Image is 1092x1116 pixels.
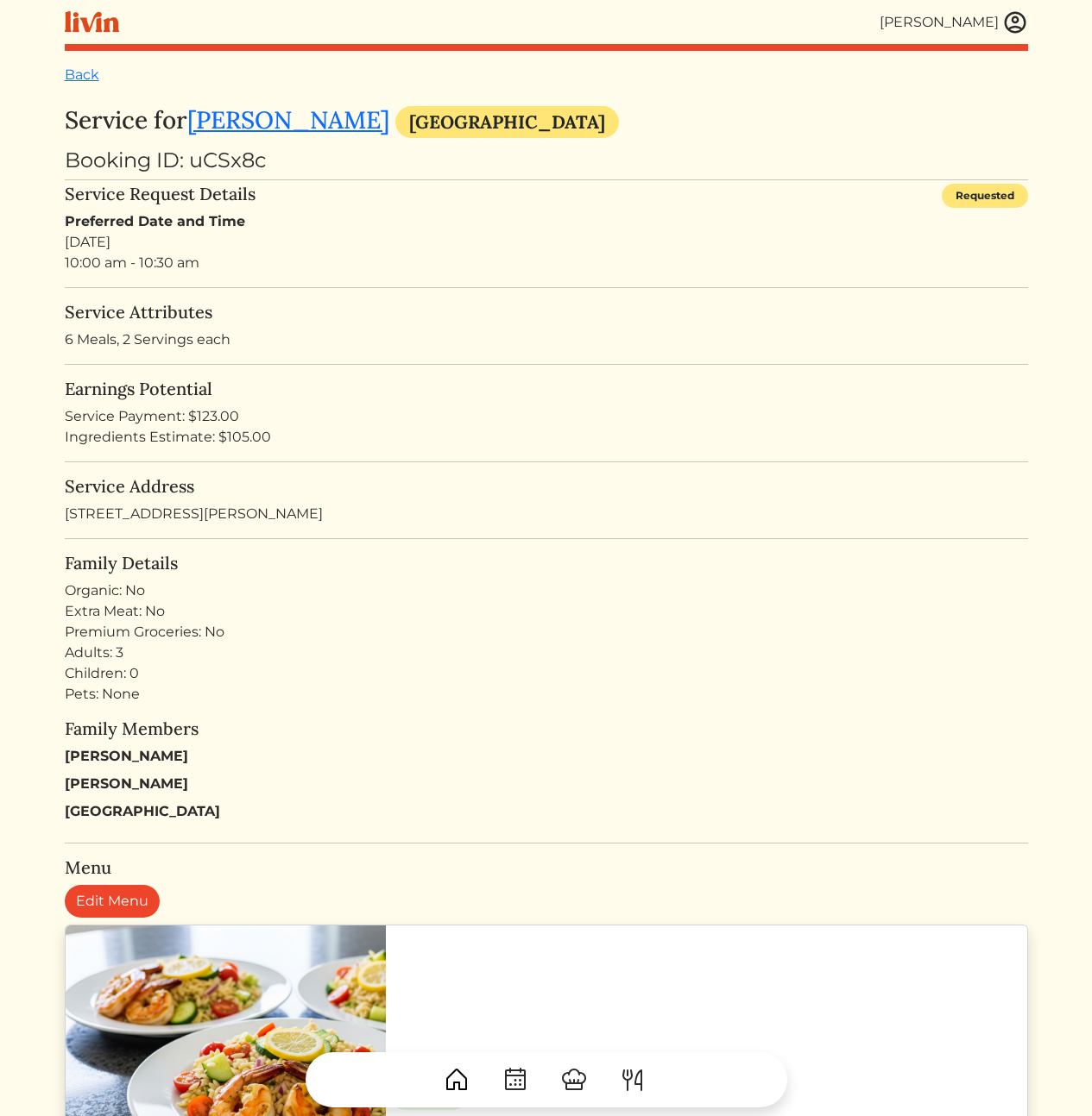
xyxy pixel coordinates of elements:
div: [DATE] 10:00 am - 10:30 am [65,211,1028,273]
div: Organic: No [65,580,1028,601]
h5: Earnings Potential [65,379,1028,399]
strong: [GEOGRAPHIC_DATA] [65,803,220,819]
div: Adults: 3 Children: 0 Pets: None [65,643,1028,705]
strong: Preferred Date and Time [65,213,245,229]
img: ForkKnife-55491504ffdb50bab0c1e09e7649658475375261d09fd45db06cec23bce548bf.svg [619,1066,647,1094]
strong: [PERSON_NAME] [65,775,188,792]
div: [STREET_ADDRESS][PERSON_NAME] [65,476,1028,524]
img: ChefHat-a374fb509e4f37eb0702ca99f5f64f3b6956810f32a249b33092029f8484b388.svg [560,1066,588,1094]
div: Service Payment: $123.00 [65,406,1028,427]
div: Premium Groceries: No [65,622,1028,643]
div: Ingredients Estimate: $105.00 [65,427,1028,448]
div: Requested [942,184,1028,208]
img: CalendarDots-5bcf9d9080389f2a281d69619e1c85352834be518fbc73d9501aef674afc0d57.svg [502,1066,529,1094]
h5: Menu [65,857,1028,878]
div: [GEOGRAPHIC_DATA] [395,106,619,138]
h5: Service Address [65,476,1028,497]
a: Back [65,66,99,83]
h5: Family Members [65,718,1028,739]
img: user_account-e6e16d2ec92f44fc35f99ef0dc9cddf60790bfa021a6ecb1c896eb5d2907b31c.svg [1002,9,1028,35]
div: Booking ID: uCSx8c [65,145,1028,176]
div: Extra Meat: No [65,601,1028,622]
strong: [PERSON_NAME] [65,748,188,764]
a: [PERSON_NAME] [187,104,389,135]
h5: Service Request Details [65,184,256,204]
h5: Family Details [65,553,1028,574]
img: livin-logo-a0d97d1a881af30f6274990eb6222085a2533c92bbd1e4f22c21b4f0d0e3210c.svg [65,11,119,33]
img: House-9bf13187bcbb5817f509fe5e7408150f90897510c4275e13d0d5fca38e0b5951.svg [443,1066,470,1094]
h3: Service for [65,106,1028,138]
p: 6 Meals, 2 Servings each [65,329,1028,350]
h5: Service Attributes [65,302,1028,323]
div: [PERSON_NAME] [880,12,999,33]
a: Edit Menu [65,885,160,918]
